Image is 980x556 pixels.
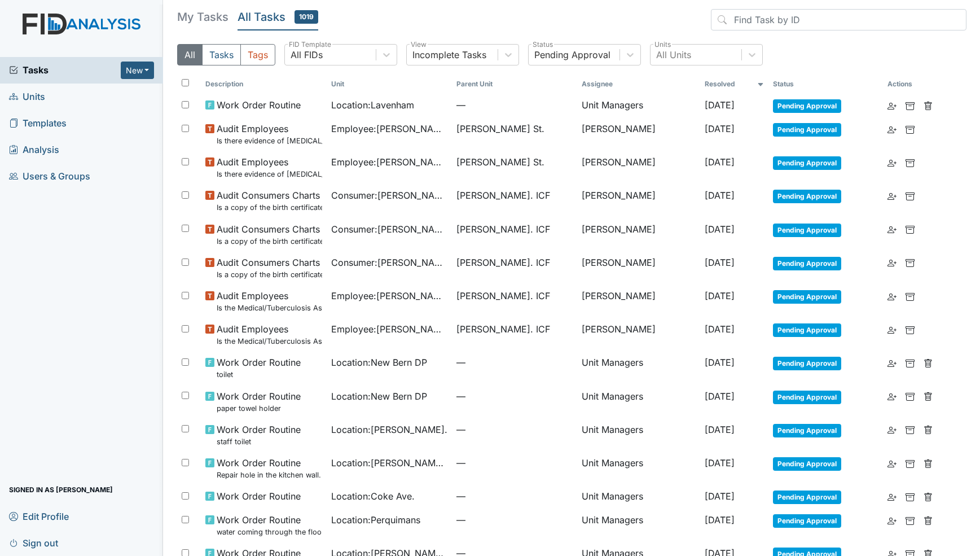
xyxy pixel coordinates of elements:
[773,323,841,337] span: Pending Approval
[906,489,915,503] a: Archive
[577,251,700,284] td: [PERSON_NAME]
[456,322,550,336] span: [PERSON_NAME]. ICF
[331,189,447,202] span: Consumer : [PERSON_NAME]
[217,423,301,447] span: Work Order Routine staff toilet
[201,75,326,94] th: Toggle SortBy
[773,99,841,113] span: Pending Approval
[924,423,933,436] a: Delete
[773,190,841,203] span: Pending Approval
[700,75,768,94] th: Toggle SortBy
[217,436,301,447] small: staff toilet
[9,168,90,185] span: Users & Groups
[773,424,841,437] span: Pending Approval
[577,318,700,351] td: [PERSON_NAME]
[217,456,321,480] span: Work Order Routine Repair hole in the kitchen wall.
[906,222,915,236] a: Archive
[182,79,189,86] input: Toggle All Rows Selected
[577,485,700,509] td: Unit Managers
[906,122,915,135] a: Archive
[217,269,322,280] small: Is a copy of the birth certificate found in the file?
[9,481,113,498] span: Signed in as [PERSON_NAME]
[291,48,323,62] div: All FIDs
[705,257,735,268] span: [DATE]
[331,289,447,303] span: Employee : [PERSON_NAME]
[456,122,544,135] span: [PERSON_NAME] St.
[906,389,915,403] a: Archive
[217,169,322,180] small: Is there evidence of [MEDICAL_DATA] (probationary [DATE] and post accident)?
[217,303,322,313] small: Is the Medical/Tuberculosis Assessment updated annually?
[906,423,915,436] a: Archive
[217,189,322,213] span: Audit Consumers Charts Is a copy of the birth certificate found in the file?
[331,456,447,470] span: Location : [PERSON_NAME]. ICF
[577,351,700,384] td: Unit Managers
[456,256,550,269] span: [PERSON_NAME]. ICF
[331,155,447,169] span: Employee : [PERSON_NAME]
[456,456,573,470] span: —
[217,222,322,247] span: Audit Consumers Charts Is a copy of the birth certificate found in the file?
[773,156,841,170] span: Pending Approval
[217,98,301,112] span: Work Order Routine
[9,507,69,525] span: Edit Profile
[331,389,427,403] span: Location : New Bern DP
[906,289,915,303] a: Archive
[883,75,939,94] th: Actions
[577,284,700,318] td: [PERSON_NAME]
[773,224,841,237] span: Pending Approval
[705,123,735,134] span: [DATE]
[456,189,550,202] span: [PERSON_NAME]. ICF
[217,202,322,213] small: Is a copy of the birth certificate found in the file?
[705,290,735,301] span: [DATE]
[705,190,735,201] span: [DATE]
[577,151,700,184] td: [PERSON_NAME]
[577,218,700,251] td: [PERSON_NAME]
[924,456,933,470] a: Delete
[456,489,573,503] span: —
[456,513,573,527] span: —
[705,391,735,402] span: [DATE]
[773,123,841,137] span: Pending Approval
[924,98,933,112] a: Delete
[217,289,322,313] span: Audit Employees Is the Medical/Tuberculosis Assessment updated annually?
[456,98,573,112] span: —
[577,117,700,151] td: [PERSON_NAME]
[217,470,321,480] small: Repair hole in the kitchen wall.
[412,48,486,62] div: Incomplete Tasks
[217,356,301,380] span: Work Order Routine toilet
[327,75,452,94] th: Toggle SortBy
[217,135,322,146] small: Is there evidence of [MEDICAL_DATA] (probationary [DATE] and post accident)?
[577,75,700,94] th: Assignee
[705,156,735,168] span: [DATE]
[217,389,301,414] span: Work Order Routine paper towel holder
[295,10,318,24] span: 1019
[217,256,322,280] span: Audit Consumers Charts Is a copy of the birth certificate found in the file?
[331,356,427,369] span: Location : New Bern DP
[924,513,933,527] a: Delete
[217,369,301,380] small: toilet
[121,62,155,79] button: New
[217,236,322,247] small: Is a copy of the birth certificate found in the file?
[906,189,915,202] a: Archive
[924,356,933,369] a: Delete
[773,391,841,404] span: Pending Approval
[577,385,700,418] td: Unit Managers
[705,99,735,111] span: [DATE]
[240,44,275,65] button: Tags
[924,389,933,403] a: Delete
[202,44,241,65] button: Tasks
[773,491,841,504] span: Pending Approval
[217,122,322,146] span: Audit Employees Is there evidence of drug test (probationary within 90 days and post accident)?
[456,356,573,369] span: —
[331,423,447,436] span: Location : [PERSON_NAME].
[705,491,735,502] span: [DATE]
[217,527,322,537] small: water coming through the floor
[217,513,322,537] span: Work Order Routine water coming through the floor
[9,63,121,77] a: Tasks
[9,534,58,551] span: Sign out
[906,98,915,112] a: Archive
[177,44,203,65] button: All
[773,514,841,528] span: Pending Approval
[456,155,544,169] span: [PERSON_NAME] St.
[456,423,573,436] span: —
[705,224,735,235] span: [DATE]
